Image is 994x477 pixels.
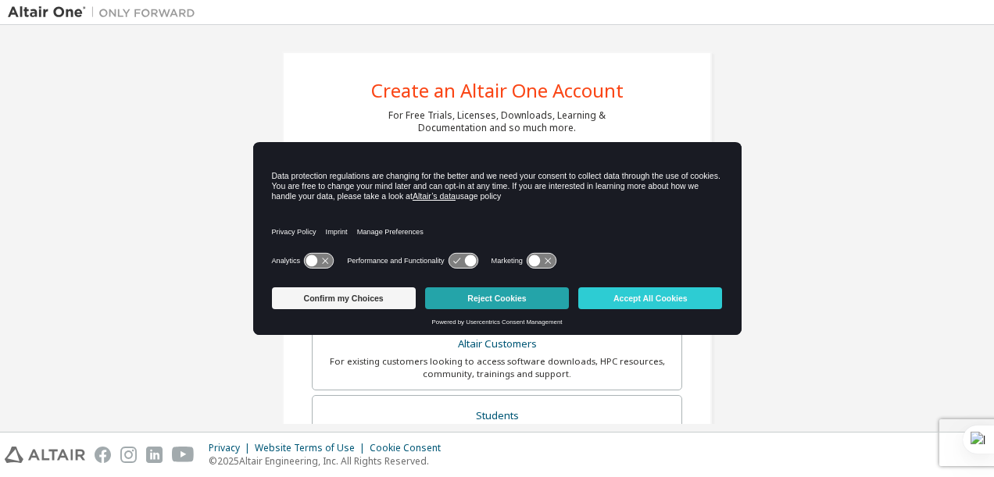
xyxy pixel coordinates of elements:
p: © 2025 Altair Engineering, Inc. All Rights Reserved. [209,454,450,468]
div: Create an Altair One Account [371,81,624,100]
div: Privacy [209,442,255,454]
div: Altair Customers [322,333,672,355]
img: youtube.svg [172,447,195,463]
div: Website Terms of Use [255,442,370,454]
img: facebook.svg [95,447,111,463]
div: Cookie Consent [370,442,450,454]
img: instagram.svg [120,447,137,463]
div: For existing customers looking to access software downloads, HPC resources, community, trainings ... [322,355,672,380]
img: altair_logo.svg [5,447,85,463]
div: Students [322,405,672,427]
img: linkedin.svg [146,447,163,463]
div: For Free Trials, Licenses, Downloads, Learning & Documentation and so much more. [388,109,606,134]
img: Altair One [8,5,203,20]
